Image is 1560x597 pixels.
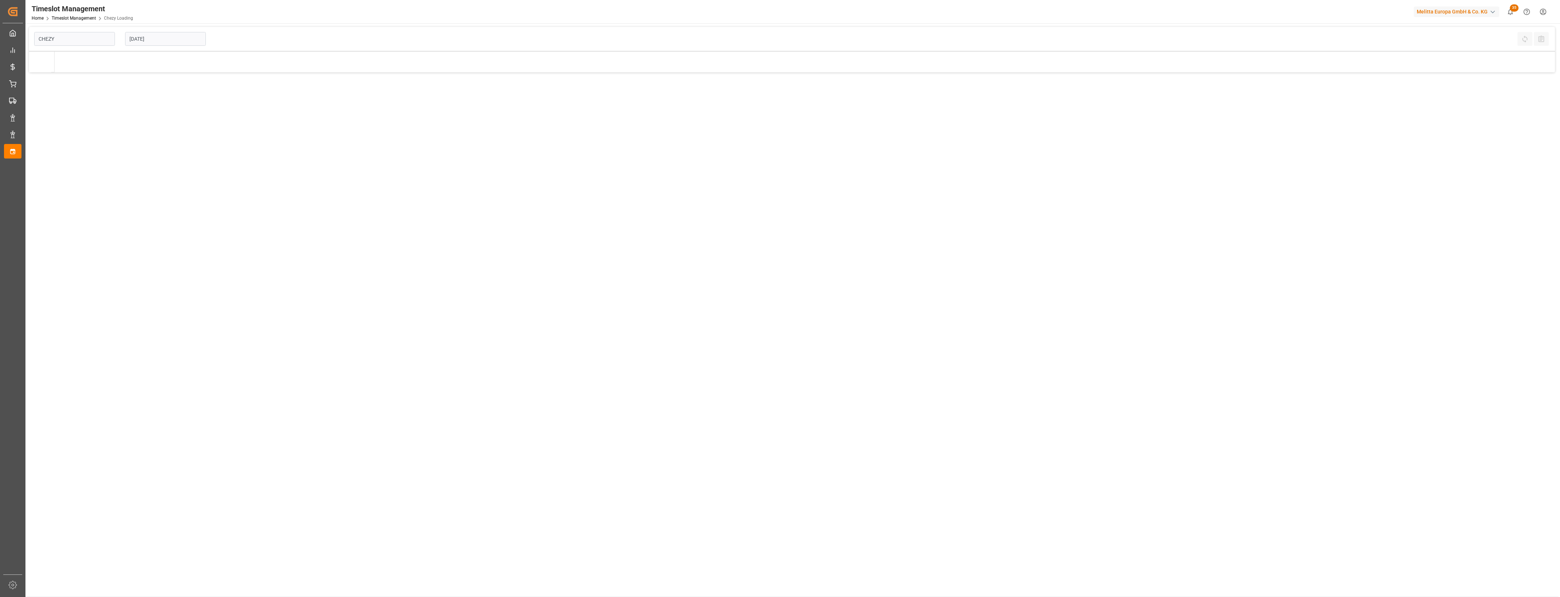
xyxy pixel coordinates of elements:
button: Help Center [1519,4,1535,20]
button: show 35 new notifications [1502,4,1519,20]
input: Type to search/select [34,32,115,46]
button: Melitta Europa GmbH & Co. KG [1414,5,1502,19]
a: Timeslot Management [52,16,96,21]
div: Melitta Europa GmbH & Co. KG [1414,7,1499,17]
input: DD-MM-YYYY [125,32,206,46]
span: 35 [1510,4,1519,12]
div: Timeslot Management [32,3,133,14]
a: Home [32,16,44,21]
